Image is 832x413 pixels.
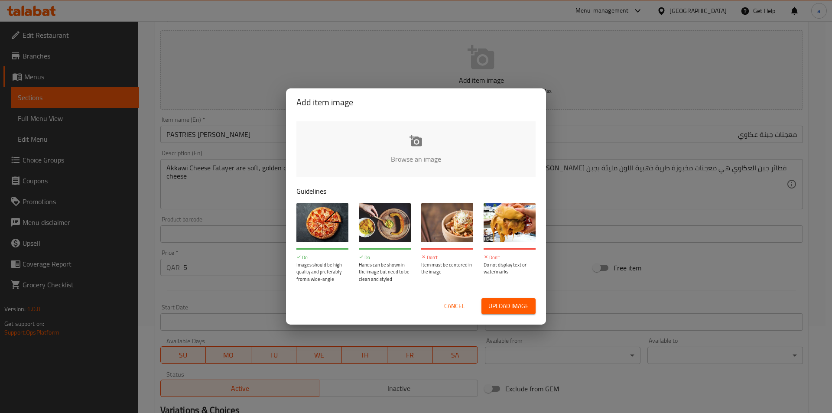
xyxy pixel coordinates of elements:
[296,95,536,109] h2: Add item image
[359,203,411,242] img: guide-img-2@3x.jpg
[484,203,536,242] img: guide-img-4@3x.jpg
[359,261,411,283] p: Hands can be shown in the image but need to be clean and styled
[444,301,465,312] span: Cancel
[296,203,348,242] img: guide-img-1@3x.jpg
[296,254,348,261] p: Do
[488,301,529,312] span: Upload image
[484,261,536,276] p: Do not display text or watermarks
[441,298,468,314] button: Cancel
[421,261,473,276] p: Item must be centered in the image
[484,254,536,261] p: Don't
[421,203,473,242] img: guide-img-3@3x.jpg
[421,254,473,261] p: Don't
[481,298,536,314] button: Upload image
[296,186,536,196] p: Guidelines
[359,254,411,261] p: Do
[296,261,348,283] p: Images should be high-quality and preferably from a wide-angle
